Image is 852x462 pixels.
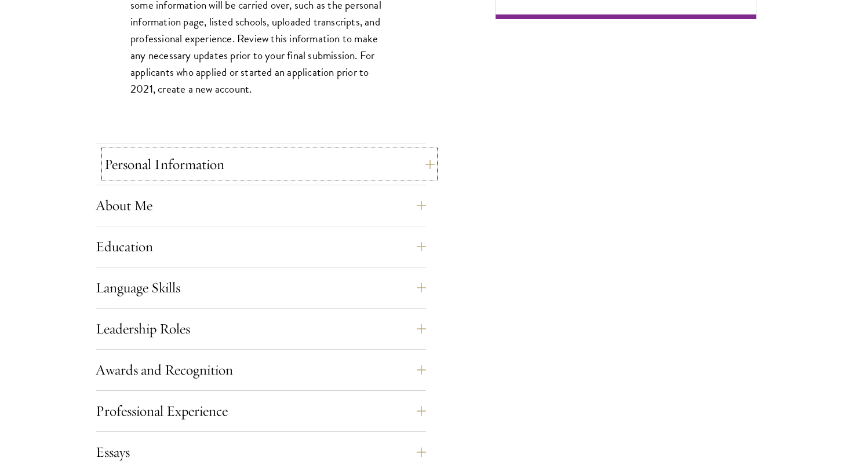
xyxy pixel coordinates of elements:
button: Education [96,233,426,261]
button: Awards and Recognition [96,356,426,384]
button: Professional Experience [96,397,426,425]
button: About Me [96,192,426,219]
button: Language Skills [96,274,426,302]
button: Personal Information [104,151,435,178]
button: Leadership Roles [96,315,426,343]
